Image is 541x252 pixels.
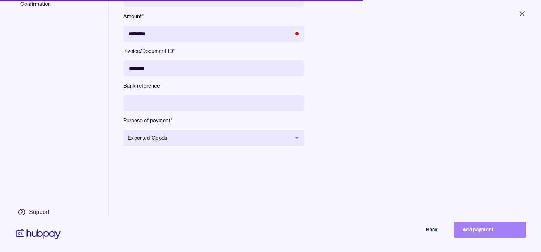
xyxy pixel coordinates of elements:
span: Exported Goods [128,134,291,142]
button: Add payment [454,222,526,238]
label: Invoice/Document ID [123,47,304,55]
label: Amount [123,13,304,20]
div: Support [29,208,49,216]
button: Close [509,6,535,22]
button: Back [374,222,447,238]
label: Bank reference [123,82,304,89]
label: Purpose of payment [123,117,304,124]
span: Confirmation [20,0,78,13]
a: Support [15,205,62,220]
